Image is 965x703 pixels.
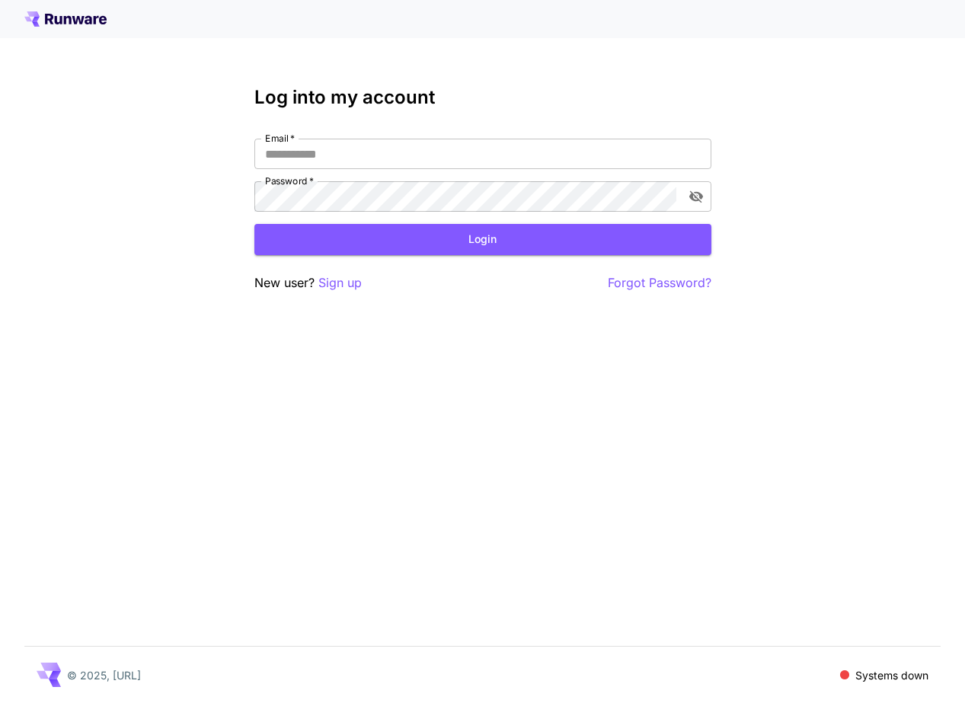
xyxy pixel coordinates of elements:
p: © 2025, [URL] [67,667,141,683]
button: Sign up [318,273,362,292]
p: Systems down [855,667,928,683]
p: New user? [254,273,362,292]
h3: Log into my account [254,87,711,108]
label: Email [265,132,295,145]
label: Password [265,174,314,187]
button: toggle password visibility [682,183,710,210]
button: Login [254,224,711,255]
button: Forgot Password? [608,273,711,292]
